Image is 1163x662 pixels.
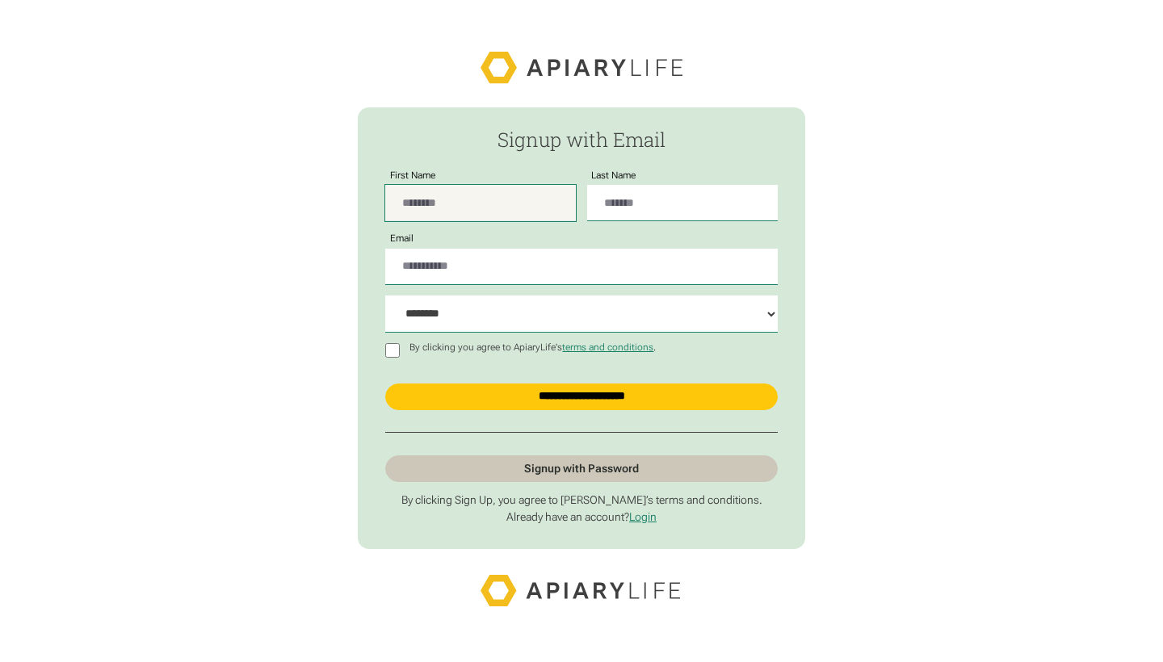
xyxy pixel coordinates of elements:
label: First Name [385,170,439,181]
label: Last Name [587,170,640,181]
p: By clicking Sign Up, you agree to [PERSON_NAME]’s terms and conditions. [385,493,777,507]
p: Already have an account? [385,510,777,524]
a: Login [629,510,657,523]
form: Passwordless Signup [358,107,806,550]
a: terms and conditions [562,341,653,353]
a: Signup with Password [385,455,777,482]
h2: Signup with Email [385,129,777,151]
label: Email [385,233,418,244]
p: By clicking you agree to ApiaryLife's . [405,342,661,353]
